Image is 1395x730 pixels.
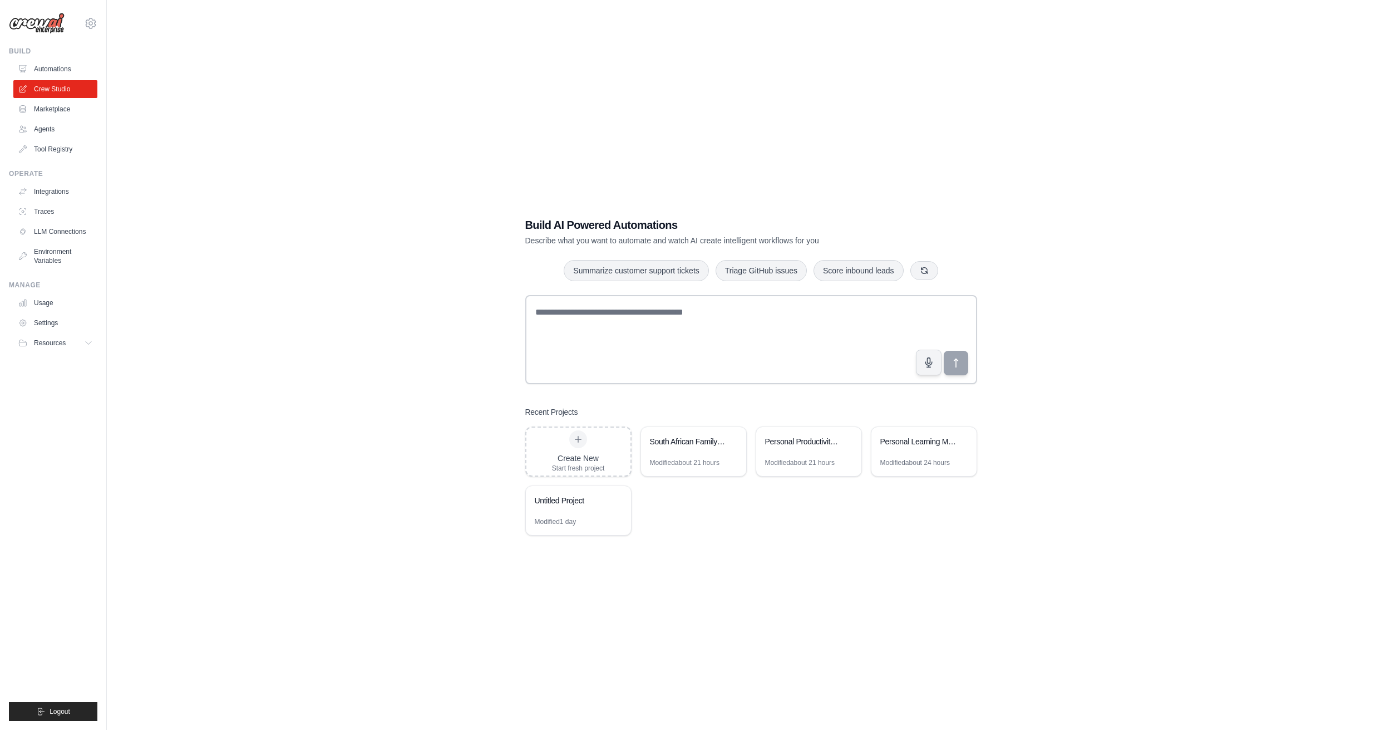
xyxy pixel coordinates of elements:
a: Usage [13,294,97,312]
div: Manage [9,281,97,290]
a: Automations [13,60,97,78]
div: Build [9,47,97,56]
div: South African Family Disaster Preparedness Plan [650,436,726,447]
div: Operate [9,169,97,178]
p: Describe what you want to automate and watch AI create intelligent workflows for you [525,235,899,246]
span: Logout [50,707,70,716]
div: Personal Learning Management System [880,436,957,447]
div: Modified about 21 hours [650,458,719,467]
img: Logo [9,13,65,34]
button: Click to speak your automation idea [916,350,941,375]
div: Create New [552,453,605,464]
div: Start fresh project [552,464,605,473]
div: Personal Productivity Manager [765,436,841,447]
a: LLM Connections [13,223,97,241]
div: Modified about 21 hours [765,458,835,467]
span: Resources [34,339,66,347]
div: Modified 1 day [535,517,576,526]
a: Agents [13,120,97,138]
button: Resources [13,334,97,352]
a: Traces [13,203,97,221]
a: Integrations [13,183,97,200]
a: Crew Studio [13,80,97,98]
a: Environment Variables [13,243,97,270]
div: Modified about 24 hours [880,458,950,467]
button: Score inbound leads [814,260,904,281]
button: Summarize customer support tickets [564,260,708,281]
button: Logout [9,702,97,721]
button: Get new suggestions [910,261,938,280]
h3: Recent Projects [525,406,578,418]
a: Tool Registry [13,140,97,158]
a: Marketplace [13,100,97,118]
a: Settings [13,314,97,332]
button: Triage GitHub issues [716,260,807,281]
div: Untitled Project [535,495,611,506]
h1: Build AI Powered Automations [525,217,899,233]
